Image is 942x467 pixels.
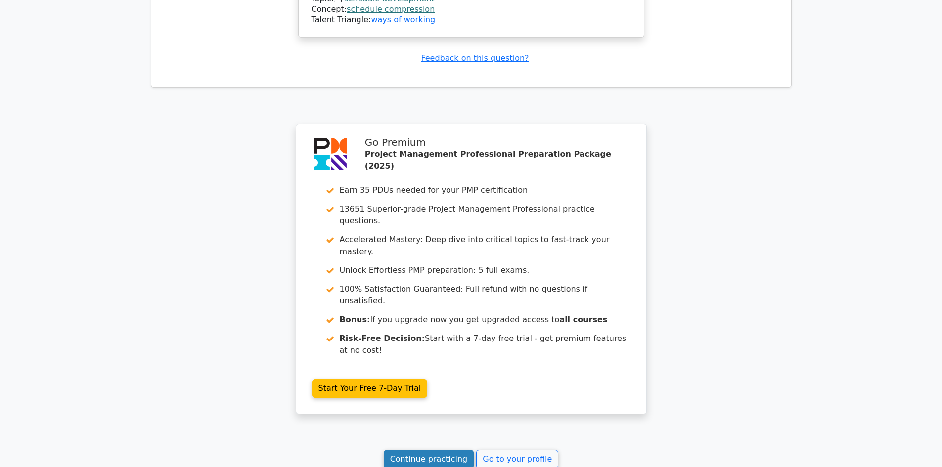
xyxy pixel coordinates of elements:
a: ways of working [371,15,435,24]
a: Feedback on this question? [421,53,529,63]
a: Start Your Free 7-Day Trial [312,379,428,398]
a: schedule compression [347,4,435,14]
div: Concept: [312,4,631,15]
